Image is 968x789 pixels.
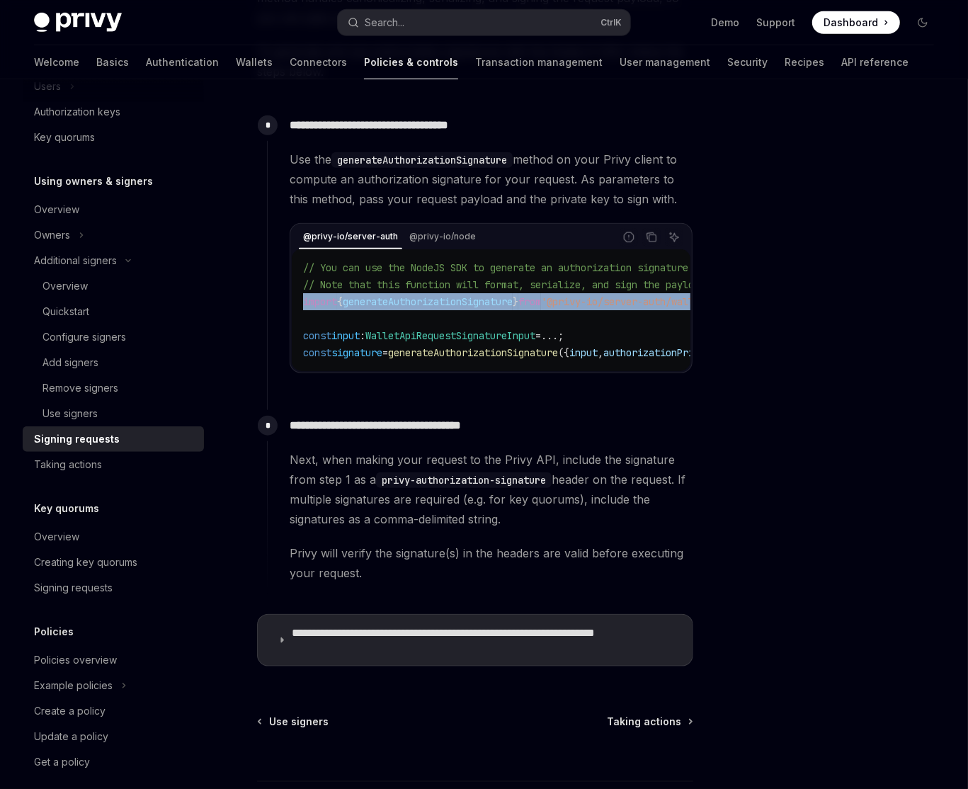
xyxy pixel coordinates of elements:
[34,201,79,218] div: Overview
[23,299,204,324] a: Quickstart
[558,329,564,342] span: ;
[475,45,603,79] a: Transaction management
[23,673,204,698] button: Toggle Example policies section
[34,728,108,745] div: Update a policy
[146,45,219,79] a: Authentication
[303,278,853,291] span: // Note that this function will format, serialize, and sign the payload, making Step 2 redundant.
[23,273,204,299] a: Overview
[34,431,120,448] div: Signing requests
[303,295,337,308] span: import
[824,16,878,30] span: Dashboard
[365,14,404,31] div: Search...
[290,45,347,79] a: Connectors
[727,45,768,79] a: Security
[23,401,204,426] a: Use signers
[376,472,552,488] code: privy-authorization-signature
[23,324,204,350] a: Configure signers
[34,103,120,120] div: Authorization keys
[34,45,79,79] a: Welcome
[337,295,343,308] span: {
[331,346,382,359] span: signature
[558,346,569,359] span: ({
[290,450,693,529] span: Next, when making your request to the Privy API, include the signature from step 1 as a header on...
[23,99,204,125] a: Authorization keys
[34,623,74,640] h5: Policies
[23,248,204,273] button: Toggle Additional signers section
[600,17,622,28] span: Ctrl K
[23,426,204,452] a: Signing requests
[365,329,535,342] span: WalletApiRequestSignatureInput
[513,295,518,308] span: }
[23,125,204,150] a: Key quorums
[569,346,598,359] span: input
[23,575,204,601] a: Signing requests
[331,152,513,168] code: generateAuthorizationSignature
[23,375,204,401] a: Remove signers
[535,329,541,342] span: =
[23,452,204,477] a: Taking actions
[42,354,98,371] div: Add signers
[34,754,90,771] div: Get a policy
[34,129,95,146] div: Key quorums
[711,16,739,30] a: Demo
[42,405,98,422] div: Use signers
[23,222,204,248] button: Toggle Owners section
[603,346,734,359] span: authorizationPrivateKey
[598,346,603,359] span: ,
[23,698,204,724] a: Create a policy
[34,173,153,190] h5: Using owners & signers
[236,45,273,79] a: Wallets
[812,11,900,34] a: Dashboard
[34,677,113,694] div: Example policies
[785,45,824,79] a: Recipes
[23,524,204,550] a: Overview
[34,252,117,269] div: Additional signers
[303,329,331,342] span: const
[23,647,204,673] a: Policies overview
[756,16,795,30] a: Support
[42,329,126,346] div: Configure signers
[518,295,541,308] span: from
[23,197,204,222] a: Overview
[911,11,934,34] button: Toggle dark mode
[42,278,88,295] div: Overview
[34,13,122,33] img: dark logo
[258,715,329,729] a: Use signers
[620,228,638,246] button: Report incorrect code
[343,295,513,308] span: generateAuthorizationSignature
[269,715,329,729] span: Use signers
[607,715,692,729] a: Taking actions
[607,715,681,729] span: Taking actions
[34,554,137,571] div: Creating key quorums
[34,703,106,720] div: Create a policy
[34,227,70,244] div: Owners
[620,45,710,79] a: User management
[541,295,734,308] span: '@privy-io/server-auth/wallet-api'
[665,228,683,246] button: Ask AI
[360,329,365,342] span: :
[331,329,360,342] span: input
[34,579,113,596] div: Signing requests
[34,456,102,473] div: Taking actions
[42,380,118,397] div: Remove signers
[303,261,694,274] span: // You can use the NodeJS SDK to generate an authorization signature.
[23,350,204,375] a: Add signers
[541,329,558,342] span: ...
[96,45,129,79] a: Basics
[23,550,204,575] a: Creating key quorums
[23,724,204,749] a: Update a policy
[299,228,402,245] div: @privy-io/server-auth
[388,346,558,359] span: generateAuthorizationSignature
[642,228,661,246] button: Copy the contents from the code block
[405,228,480,245] div: @privy-io/node
[364,45,458,79] a: Policies & controls
[382,346,388,359] span: =
[290,149,693,209] span: Use the method on your Privy client to compute an authorization signature for your request. As pa...
[290,543,693,583] span: Privy will verify the signature(s) in the headers are valid before executing your request.
[42,303,89,320] div: Quickstart
[303,346,331,359] span: const
[34,528,79,545] div: Overview
[34,652,117,669] div: Policies overview
[338,10,630,35] button: Open search
[841,45,909,79] a: API reference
